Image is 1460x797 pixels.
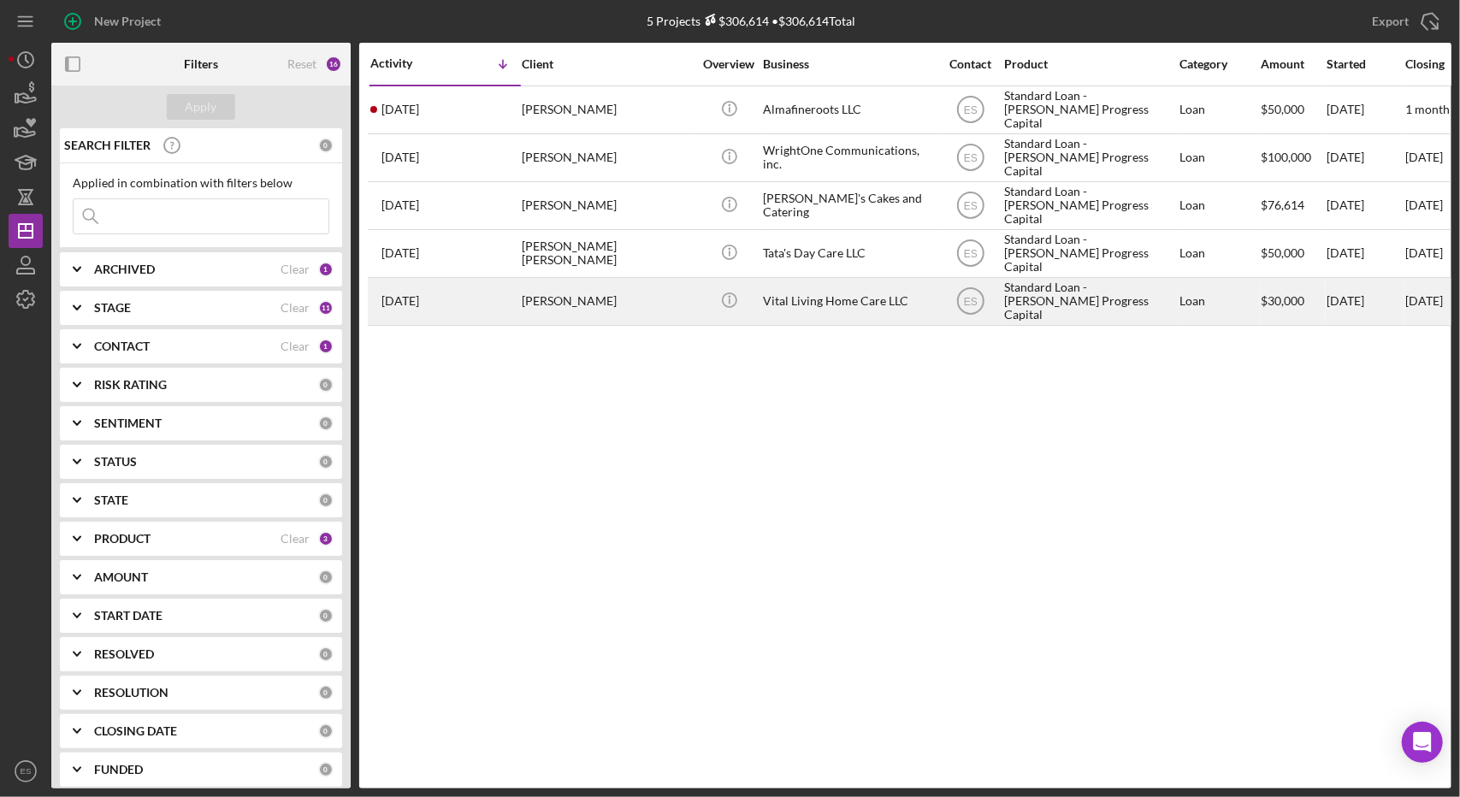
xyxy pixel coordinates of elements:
text: ES [21,767,32,776]
div: [PERSON_NAME] [522,279,693,324]
div: Tata's Day Care LLC [763,231,934,276]
div: Clear [281,339,310,353]
div: [PERSON_NAME] [522,87,693,133]
div: Applied in combination with filters below [73,176,329,190]
div: Apply [186,94,217,120]
div: New Project [94,4,161,38]
div: Business [763,57,934,71]
b: SEARCH FILTER [64,139,151,152]
div: $306,614 [701,14,770,28]
div: [PERSON_NAME] [PERSON_NAME] [522,231,693,276]
div: 16 [325,56,342,73]
span: $76,614 [1261,198,1304,212]
span: $100,000 [1261,150,1311,164]
div: 5 Projects • $306,614 Total [647,14,856,28]
div: Clear [281,532,310,546]
text: ES [963,248,977,260]
div: Clear [281,263,310,276]
div: Loan [1179,279,1259,324]
time: 2025-09-18 12:30 [381,198,419,212]
div: [DATE] [1327,87,1404,133]
div: 3 [318,531,334,546]
div: 0 [318,762,334,777]
div: 0 [318,416,334,431]
time: [DATE] [1405,293,1443,308]
div: [PERSON_NAME] [522,183,693,228]
div: [PERSON_NAME]'s Cakes and Catering [763,183,934,228]
b: Filters [184,57,218,71]
b: RESOLUTION [94,686,168,700]
b: SENTIMENT [94,416,162,430]
text: ES [963,296,977,308]
div: [DATE] [1327,231,1404,276]
span: $50,000 [1261,245,1304,260]
div: Loan [1179,87,1259,133]
b: AMOUNT [94,570,148,584]
div: Category [1179,57,1259,71]
div: 0 [318,570,334,585]
b: STATUS [94,455,137,469]
time: 2025-09-22 15:58 [381,151,419,164]
time: [DATE] [1405,150,1443,164]
div: WrightOne Communications, inc. [763,135,934,180]
time: 2025-09-25 22:15 [381,103,419,116]
div: Standard Loan - [PERSON_NAME] Progress Capital [1004,279,1175,324]
div: [DATE] [1327,279,1404,324]
div: 0 [318,138,334,153]
div: Export [1372,4,1409,38]
div: Overview [697,57,761,71]
b: CONTACT [94,339,150,353]
text: ES [963,200,977,212]
div: Vital Living Home Care LLC [763,279,934,324]
time: [DATE] [1405,245,1443,260]
div: 0 [318,685,334,700]
div: Loan [1179,135,1259,180]
div: Almafineroots LLC [763,87,934,133]
div: Standard Loan - [PERSON_NAME] Progress Capital [1004,231,1175,276]
time: 1 month [1405,102,1450,116]
span: $50,000 [1261,102,1304,116]
div: Loan [1179,183,1259,228]
div: Standard Loan - [PERSON_NAME] Progress Capital [1004,87,1175,133]
button: ES [9,754,43,788]
button: Export [1355,4,1451,38]
div: 1 [318,339,334,354]
b: STATE [94,493,128,507]
div: Started [1327,57,1404,71]
div: Activity [370,56,446,70]
button: New Project [51,4,178,38]
div: Reset [287,57,316,71]
div: Standard Loan - [PERSON_NAME] Progress Capital [1004,135,1175,180]
span: $30,000 [1261,293,1304,308]
div: [PERSON_NAME] [522,135,693,180]
div: Client [522,57,693,71]
div: Open Intercom Messenger [1402,722,1443,763]
div: 1 [318,262,334,277]
div: 0 [318,646,334,662]
div: Amount [1261,57,1325,71]
div: 0 [318,493,334,508]
b: ARCHIVED [94,263,155,276]
b: RISK RATING [94,378,167,392]
b: FUNDED [94,763,143,776]
div: Product [1004,57,1175,71]
div: Loan [1179,231,1259,276]
div: [DATE] [1327,135,1404,180]
b: RESOLVED [94,647,154,661]
div: 0 [318,723,334,739]
b: PRODUCT [94,532,151,546]
button: Apply [167,94,235,120]
b: START DATE [94,609,163,623]
b: STAGE [94,301,131,315]
b: CLOSING DATE [94,724,177,738]
time: 2025-09-03 14:44 [381,246,419,260]
time: [DATE] [1405,198,1443,212]
div: 11 [318,300,334,316]
div: 0 [318,608,334,623]
div: 0 [318,377,334,393]
text: ES [963,152,977,164]
time: 2025-08-26 15:06 [381,294,419,308]
div: Clear [281,301,310,315]
div: Standard Loan - [PERSON_NAME] Progress Capital [1004,183,1175,228]
div: Contact [938,57,1002,71]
